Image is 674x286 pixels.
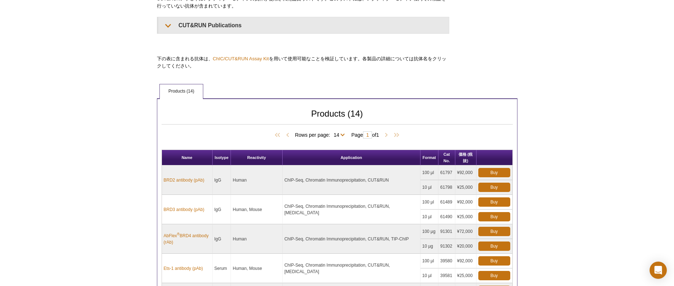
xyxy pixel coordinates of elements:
[478,242,510,251] a: Buy
[283,150,420,165] th: Application
[455,165,477,180] td: ¥92,000
[160,84,203,99] a: Products (14)
[420,254,438,268] td: 100 µl
[438,180,455,195] td: 61798
[478,256,510,266] a: Buy
[478,168,510,177] a: Buy
[231,150,283,165] th: Reactivity
[284,132,291,139] span: Previous Page
[455,239,477,254] td: ¥20,000
[478,212,510,221] a: Buy
[478,197,510,207] a: Buy
[455,180,477,195] td: ¥25,000
[164,177,204,183] a: BRD2 antibody (pAb)
[231,195,283,224] td: Human, Mouse
[650,262,667,279] div: Open Intercom Messenger
[478,227,510,236] a: Buy
[158,17,449,33] summary: CUT&RUN Publications
[162,150,213,165] th: Name
[213,195,231,224] td: IgG
[295,131,348,138] span: Rows per page:
[213,150,231,165] th: Isotype
[438,150,455,165] th: Cat No.
[390,132,401,139] span: Last Page
[420,165,438,180] td: 100 µl
[420,239,438,254] td: 10 µg
[438,210,455,224] td: 61490
[455,254,477,268] td: ¥92,000
[478,183,510,192] a: Buy
[162,111,513,125] h2: Products (14)
[348,131,382,139] span: Page of
[420,180,438,195] td: 10 µl
[283,195,420,224] td: ChIP-Seq, Chromatin Immunoprecipitation, CUT&RUN, [MEDICAL_DATA]
[177,232,180,236] sup: ®
[213,165,231,195] td: IgG
[283,165,420,195] td: ChIP-Seq, Chromatin Immunoprecipitation, CUT&RUN
[455,210,477,224] td: ¥25,000
[478,271,510,280] a: Buy
[213,56,269,61] a: ChIC/CUT&RUN Assay Kit
[438,268,455,283] td: 39581
[438,254,455,268] td: 39580
[438,224,455,239] td: 91301
[438,165,455,180] td: 61797
[420,195,438,210] td: 100 µl
[383,132,390,139] span: Next Page
[213,254,231,283] td: Serum
[283,254,420,283] td: ChIP-Seq, Chromatin Immunoprecipitation, CUT&RUN, [MEDICAL_DATA]
[455,268,477,283] td: ¥25,000
[164,265,203,272] a: Ets-1 antibody (pAb)
[283,224,420,254] td: ChIP-Seq, Chromatin Immunoprecipitation, CUT&RUN, TIP-ChIP
[420,224,438,239] td: 100 µg
[213,224,231,254] td: IgG
[164,206,204,213] a: BRD3 antibody (pAb)
[438,195,455,210] td: 61489
[376,132,379,138] span: 1
[455,195,477,210] td: ¥92,000
[438,239,455,254] td: 91302
[231,254,283,283] td: Human, Mouse
[164,233,210,245] a: AbFlex®BRD4 antibody (rAb)
[420,268,438,283] td: 10 µl
[455,224,477,239] td: ¥72,000
[231,165,283,195] td: Human
[455,150,477,165] th: 価格 (税抜)
[273,132,284,139] span: First Page
[420,150,438,165] th: Format
[420,210,438,224] td: 10 µl
[231,224,283,254] td: Human
[157,55,449,70] p: 下の表に含まれる抗体は、 を用いて使用可能なことを検証しています。各製品の詳細については抗体名をクリックしてください。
